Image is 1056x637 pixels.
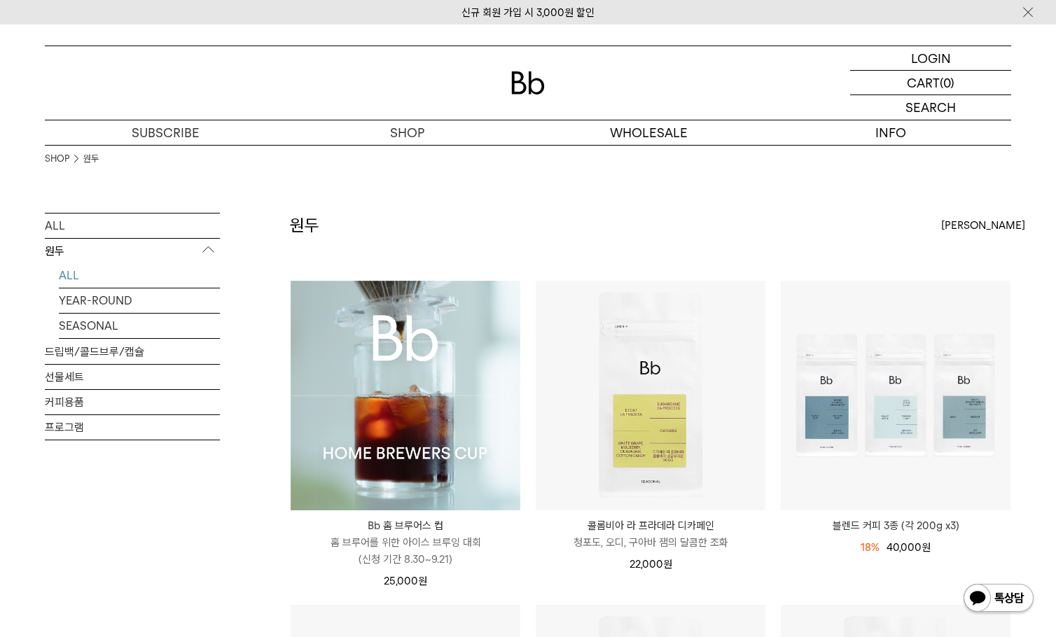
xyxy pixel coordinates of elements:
[384,575,427,587] span: 25,000
[291,517,520,534] p: Bb 홈 브루어스 컵
[663,558,672,570] span: 원
[630,558,672,570] span: 22,000
[940,71,954,94] p: (0)
[45,152,69,166] a: SHOP
[418,575,427,587] span: 원
[850,46,1011,71] a: LOGIN
[59,314,220,338] a: SEASONAL
[905,95,956,120] p: SEARCH
[536,517,765,534] p: 콜롬비아 라 프라데라 디카페인
[511,71,545,94] img: 로고
[291,281,520,510] img: Bb 홈 브루어스 컵
[83,152,99,166] a: 원두
[45,365,220,389] a: 선물세트
[850,71,1011,95] a: CART (0)
[45,339,220,364] a: 드립백/콜드브루/캡슐
[59,263,220,288] a: ALL
[291,534,520,568] p: 홈 브루어를 위한 아이스 브루잉 대회 (신청 기간 8.30~9.21)
[290,213,319,237] h2: 원두
[291,517,520,568] a: Bb 홈 브루어스 컵 홈 브루어를 위한 아이스 브루잉 대회(신청 기간 8.30~9.21)
[286,120,528,145] a: SHOP
[887,541,931,554] span: 40,000
[536,281,765,510] img: 콜롬비아 라 프라데라 디카페인
[536,517,765,551] a: 콜롬비아 라 프라데라 디카페인 청포도, 오디, 구아바 잼의 달콤한 조화
[907,71,940,94] p: CART
[962,582,1035,616] img: 카카오톡 채널 1:1 채팅 버튼
[528,120,770,145] p: WHOLESALE
[45,120,286,145] a: SUBSCRIBE
[45,239,220,264] p: 원두
[59,288,220,313] a: YEAR-ROUND
[45,415,220,440] a: 프로그램
[941,217,1025,234] span: [PERSON_NAME]
[45,390,220,414] a: 커피용품
[45,213,220,238] a: ALL
[536,534,765,551] p: 청포도, 오디, 구아바 잼의 달콤한 조화
[461,6,595,19] a: 신규 회원 가입 시 3,000원 할인
[922,541,931,554] span: 원
[861,539,880,556] div: 18%
[911,46,951,70] p: LOGIN
[781,281,1010,510] img: 블렌드 커피 3종 (각 200g x3)
[781,517,1010,534] a: 블렌드 커피 3종 (각 200g x3)
[770,120,1011,145] p: INFO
